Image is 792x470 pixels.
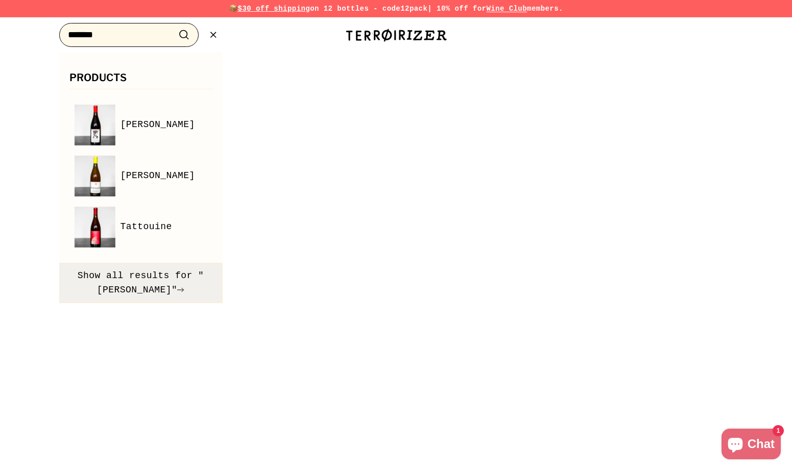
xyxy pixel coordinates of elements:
[75,105,207,145] a: Tommy Ferriol [PERSON_NAME]
[121,219,172,234] span: Tattouine
[69,72,212,89] h3: Products
[75,105,115,145] img: Tommy Ferriol
[486,5,527,13] a: Wine Club
[75,207,115,248] img: Tattouine
[718,429,784,462] inbox-online-store-chat: Shopify online store chat
[59,263,223,304] button: Show all results for "[PERSON_NAME]"
[238,5,310,13] span: $30 off shipping
[75,156,115,196] img: Marguerite
[400,5,427,13] strong: 12pack
[34,3,759,14] p: 📦 on 12 bottles - code | 10% off for members.
[121,168,195,183] span: [PERSON_NAME]
[75,207,207,248] a: Tattouine Tattouine
[121,117,195,132] span: [PERSON_NAME]
[75,156,207,196] a: Marguerite [PERSON_NAME]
